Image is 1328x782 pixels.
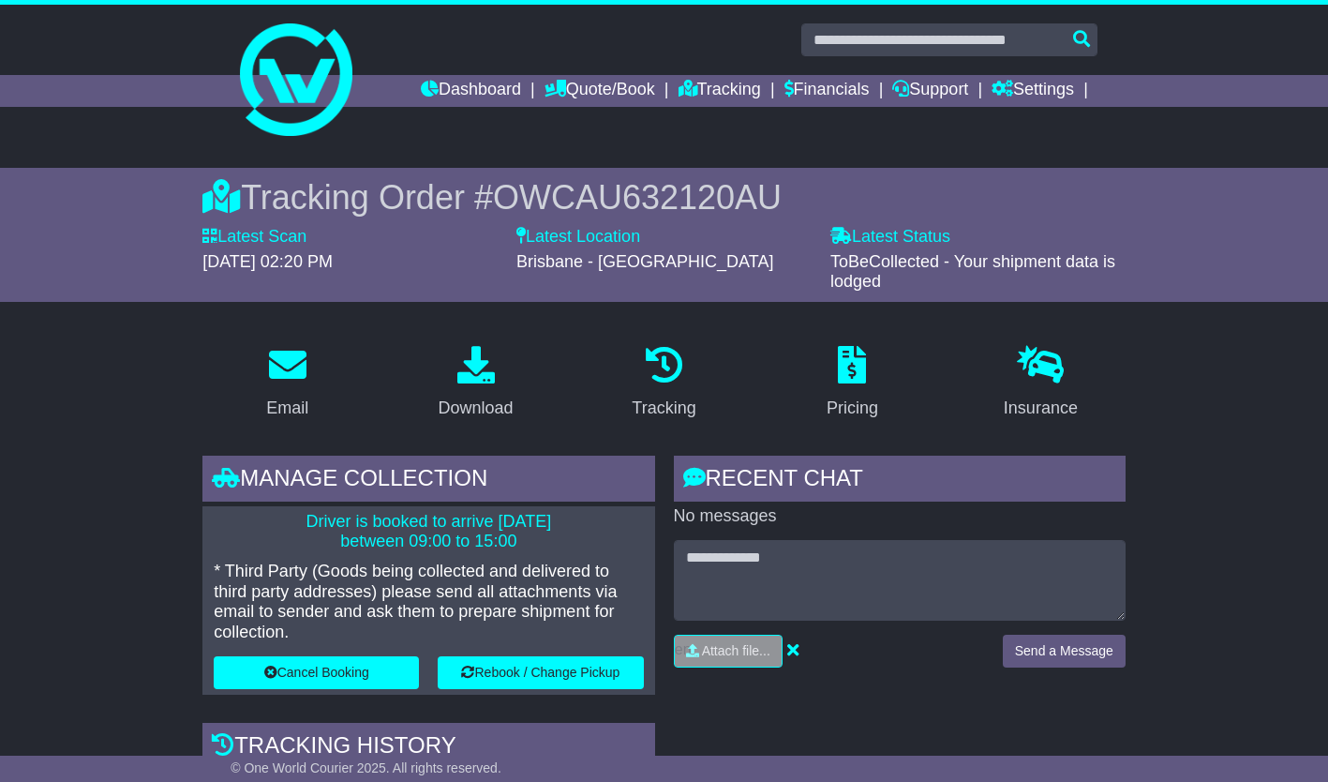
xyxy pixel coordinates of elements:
[202,227,306,248] label: Latest Scan
[827,396,878,421] div: Pricing
[674,456,1126,506] div: RECENT CHAT
[814,339,890,428] a: Pricing
[214,562,643,642] p: * Third Party (Goods being collected and delivered to third party addresses) please send all atta...
[830,227,950,248] label: Latest Status
[254,339,321,428] a: Email
[493,178,782,217] span: OWCAU632120AU
[516,252,773,271] span: Brisbane - [GEOGRAPHIC_DATA]
[202,177,1126,218] div: Tracking Order #
[202,252,333,271] span: [DATE] 02:20 PM
[545,75,655,107] a: Quote/Book
[992,339,1090,428] a: Insurance
[438,656,643,689] button: Rebook / Change Pickup
[892,75,968,107] a: Support
[784,75,870,107] a: Financials
[679,75,761,107] a: Tracking
[1003,635,1126,668] button: Send a Message
[426,339,526,428] a: Download
[421,75,521,107] a: Dashboard
[632,396,695,421] div: Tracking
[202,456,654,506] div: Manage collection
[830,252,1115,292] span: ToBeCollected - Your shipment data is lodged
[231,760,501,775] span: © One World Courier 2025. All rights reserved.
[674,506,1126,527] p: No messages
[214,656,419,689] button: Cancel Booking
[992,75,1074,107] a: Settings
[266,396,308,421] div: Email
[619,339,708,428] a: Tracking
[1004,396,1078,421] div: Insurance
[516,227,640,248] label: Latest Location
[202,723,654,774] div: Tracking history
[214,512,643,552] p: Driver is booked to arrive [DATE] between 09:00 to 15:00
[439,396,514,421] div: Download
